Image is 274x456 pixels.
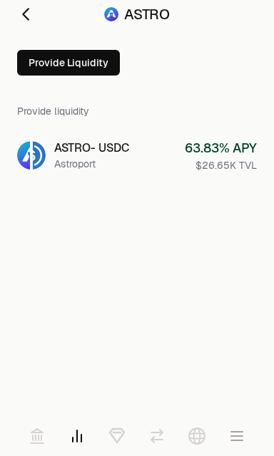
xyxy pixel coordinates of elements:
span: ASTRO [124,4,170,24]
img: ASTRO [17,141,30,170]
div: 63.83 % APY [185,138,257,158]
img: USDC [33,141,46,170]
div: Astroport [54,157,129,171]
img: ASTRO [104,7,118,21]
div: Provide liquidity [17,93,257,130]
div: ASTRO - USDC [54,140,129,157]
button: Provide Liquidity [17,50,120,76]
div: $26.65K TVL [185,158,257,172]
a: ASTROUSDCASTRO- USDCAstroport63.83% APY$26.65K TVL [6,130,268,181]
